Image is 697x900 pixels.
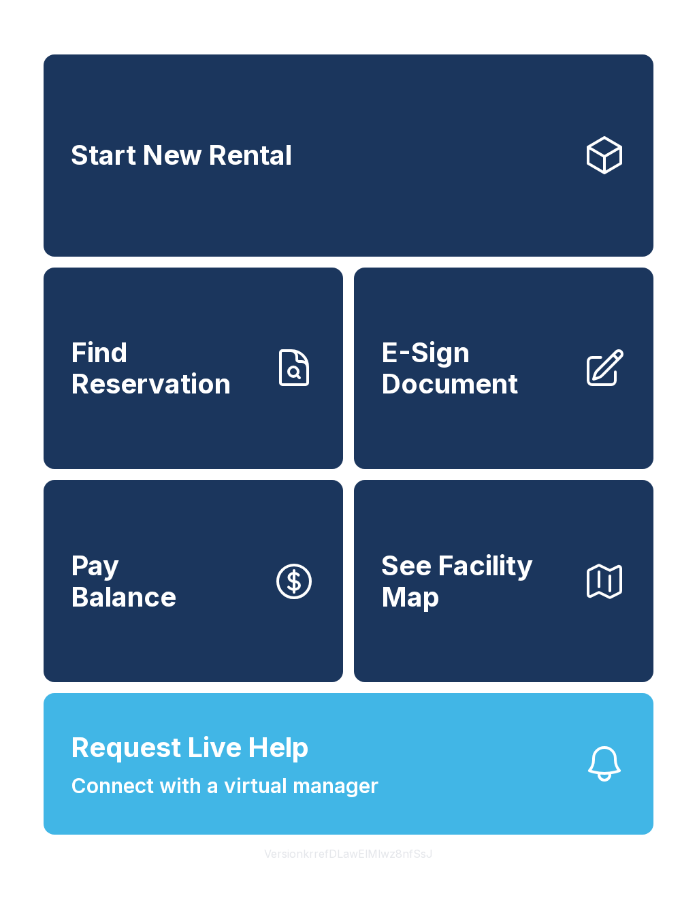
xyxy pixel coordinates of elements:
[354,268,653,470] a: E-Sign Document
[71,140,292,171] span: Start New Rental
[71,727,309,768] span: Request Live Help
[381,550,572,612] span: See Facility Map
[44,480,343,682] button: PayBalance
[71,550,176,612] span: Pay Balance
[381,337,572,399] span: E-Sign Document
[71,771,378,801] span: Connect with a virtual manager
[44,54,653,257] a: Start New Rental
[354,480,653,682] button: See Facility Map
[44,693,653,835] button: Request Live HelpConnect with a virtual manager
[44,268,343,470] a: Find Reservation
[71,337,261,399] span: Find Reservation
[253,835,444,873] button: VersionkrrefDLawElMlwz8nfSsJ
